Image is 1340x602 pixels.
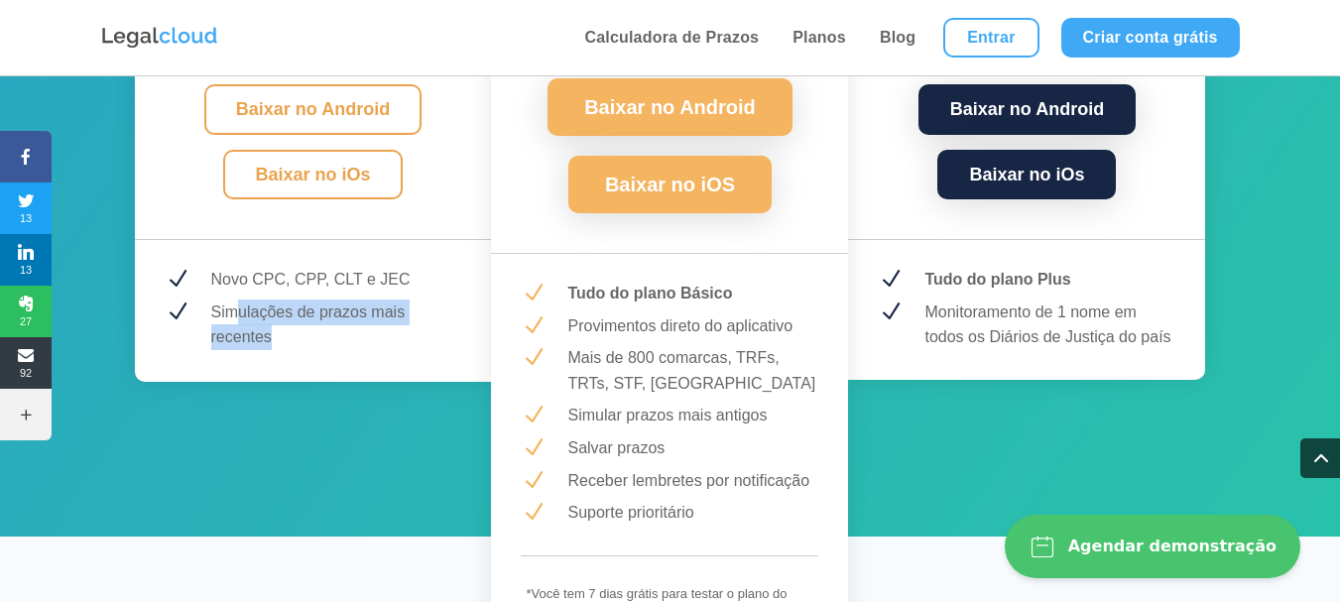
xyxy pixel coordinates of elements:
[100,25,219,51] img: Logo da Legalcloud
[521,468,546,493] span: N
[521,403,546,427] span: N
[937,150,1116,200] a: Baixar no iOs
[1061,18,1240,58] a: Criar conta grátis
[567,435,818,461] p: Salvar prazos
[878,300,903,324] span: N
[924,271,1070,288] strong: Tudo do plano Plus
[211,267,462,293] p: Novo CPC, CPP, CLT e JEC
[943,18,1038,58] a: Entrar
[521,281,546,305] span: N
[567,345,818,396] p: Mais de 800 comarcas, TRFs, TRTs, STF, [GEOGRAPHIC_DATA]
[521,435,546,460] span: N
[568,156,772,213] a: Baixar no iOS
[567,285,732,301] strong: Tudo do plano Básico
[918,84,1136,135] a: Baixar no Android
[924,300,1175,350] p: Monitoramento de 1 nome em todos os Diários de Justiça do país
[878,267,903,292] span: N
[165,300,189,324] span: N
[567,313,818,339] p: Provimentos direto do aplicativo
[521,500,546,525] span: N
[165,267,189,292] span: N
[548,78,792,136] a: Baixar no Android
[567,468,818,494] p: Receber lembretes por notificação
[204,84,422,135] a: Baixar no Android
[567,403,818,428] p: Simular prazos mais antigos
[521,313,546,338] span: N
[521,345,546,370] span: N
[211,300,462,350] p: Simulações de prazos mais recentes
[567,500,818,526] p: Suporte prioritário
[223,150,402,200] a: Baixar no iOs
